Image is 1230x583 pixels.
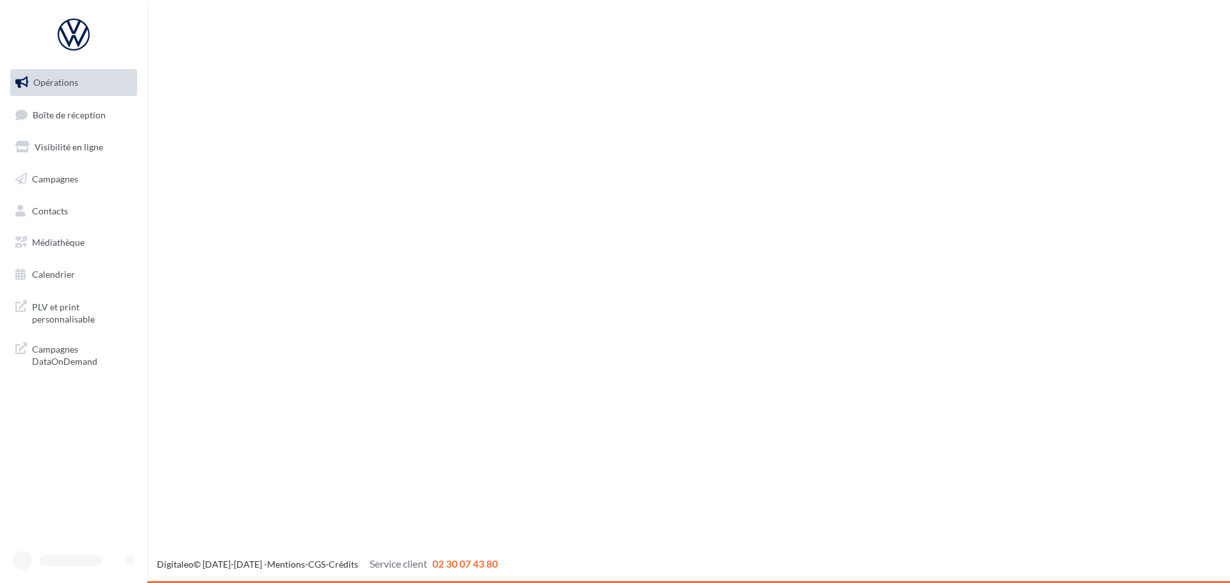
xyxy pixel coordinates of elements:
span: Médiathèque [32,237,85,248]
a: Opérations [8,69,140,96]
span: Contacts [32,205,68,216]
span: Boîte de réception [33,109,106,120]
a: PLV et print personnalisable [8,293,140,331]
a: Crédits [329,559,358,570]
a: Visibilité en ligne [8,134,140,161]
a: Mentions [267,559,305,570]
span: Campagnes [32,173,78,184]
span: Service client [370,557,427,570]
span: PLV et print personnalisable [32,298,132,326]
a: Boîte de réception [8,101,140,129]
a: Calendrier [8,261,140,288]
span: 02 30 07 43 80 [432,557,498,570]
a: Campagnes DataOnDemand [8,335,140,373]
span: Calendrier [32,269,75,280]
a: Contacts [8,198,140,225]
a: Campagnes [8,166,140,193]
a: Médiathèque [8,229,140,256]
a: Digitaleo [157,559,193,570]
span: © [DATE]-[DATE] - - - [157,559,498,570]
a: CGS [308,559,325,570]
span: Visibilité en ligne [35,141,103,152]
span: Campagnes DataOnDemand [32,340,132,368]
span: Opérations [33,77,78,88]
